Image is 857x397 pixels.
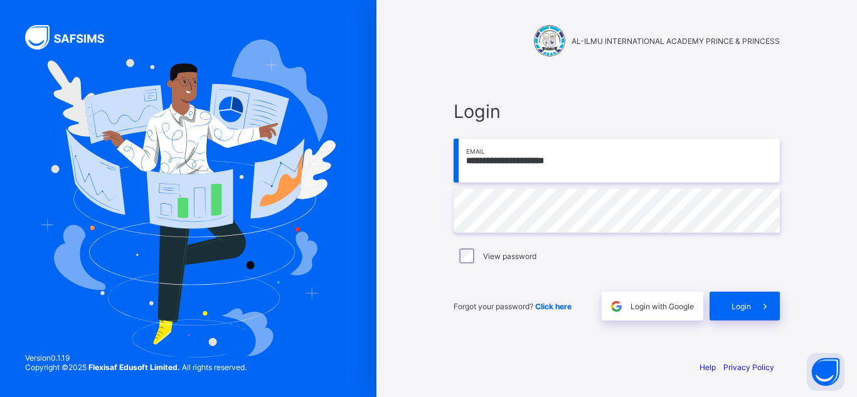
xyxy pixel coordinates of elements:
[631,302,694,311] span: Login with Google
[25,363,247,372] span: Copyright © 2025 All rights reserved.
[535,302,572,311] a: Click here
[572,36,780,46] span: AL-ILMU INTERNATIONAL ACADEMY PRINCE & PRINCESS
[25,25,119,50] img: SAFSIMS Logo
[41,40,336,357] img: Hero Image
[723,363,774,372] a: Privacy Policy
[454,100,780,122] span: Login
[88,363,180,372] strong: Flexisaf Edusoft Limited.
[483,251,536,261] label: View password
[807,353,844,391] button: Open asap
[25,353,247,363] span: Version 0.1.19
[454,302,572,311] span: Forgot your password?
[732,302,751,311] span: Login
[609,299,624,314] img: google.396cfc9801f0270233282035f929180a.svg
[700,363,716,372] a: Help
